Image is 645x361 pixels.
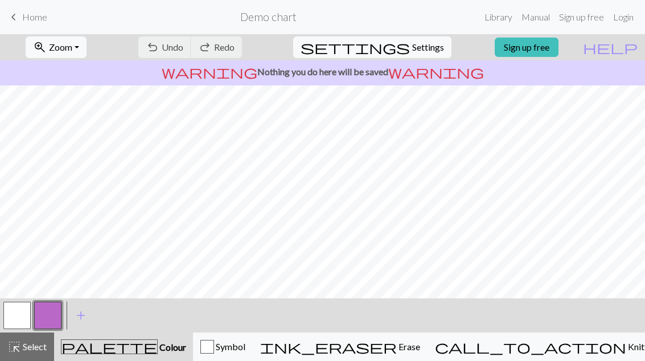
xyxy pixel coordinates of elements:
[7,7,47,27] a: Home
[412,40,444,54] span: Settings
[7,339,21,355] span: highlight_alt
[253,333,428,361] button: Erase
[293,36,451,58] button: SettingsSettings
[240,10,297,23] h2: Demo chart
[21,341,47,352] span: Select
[61,339,157,355] span: palette
[480,6,517,28] a: Library
[26,36,87,58] button: Zoom
[158,342,186,352] span: Colour
[435,339,626,355] span: call_to_action
[49,42,72,52] span: Zoom
[162,64,257,80] span: warning
[301,39,410,55] span: settings
[388,64,484,80] span: warning
[33,39,47,55] span: zoom_in
[54,333,193,361] button: Colour
[301,40,410,54] i: Settings
[214,341,245,352] span: Symbol
[397,341,420,352] span: Erase
[22,11,47,22] span: Home
[7,9,20,25] span: keyboard_arrow_left
[193,333,253,361] button: Symbol
[554,6,609,28] a: Sign up free
[495,38,558,57] a: Sign up free
[517,6,554,28] a: Manual
[583,39,638,55] span: help
[609,6,638,28] a: Login
[5,65,640,79] p: Nothing you do here will be saved
[260,339,397,355] span: ink_eraser
[74,307,88,323] span: add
